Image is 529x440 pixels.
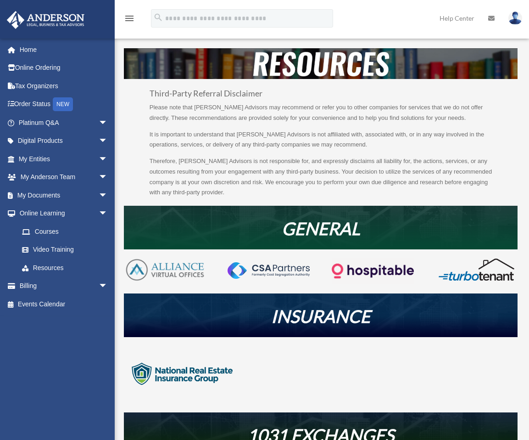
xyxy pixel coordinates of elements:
[124,48,518,79] img: resources-header
[6,59,122,77] a: Online Ordering
[13,259,117,277] a: Resources
[6,113,122,132] a: Platinum Q&Aarrow_drop_down
[228,262,310,279] img: CSA-partners-Formerly-Cost-Segregation-Authority
[6,204,122,223] a: Online Learningarrow_drop_down
[13,222,122,241] a: Courses
[99,132,117,151] span: arrow_drop_down
[124,345,241,403] img: logo-nreig
[6,186,122,204] a: My Documentsarrow_drop_down
[6,77,122,95] a: Tax Organizers
[435,258,518,282] img: turbotenant
[53,97,73,111] div: NEW
[4,11,87,29] img: Anderson Advisors Platinum Portal
[99,186,117,205] span: arrow_drop_down
[150,102,492,130] p: Please note that [PERSON_NAME] Advisors may recommend or refer you to other companies for service...
[6,40,122,59] a: Home
[271,305,370,327] em: INSURANCE
[6,277,122,295] a: Billingarrow_drop_down
[99,204,117,223] span: arrow_drop_down
[6,295,122,313] a: Events Calendar
[124,16,135,24] a: menu
[6,95,122,114] a: Order StatusNEW
[150,90,492,102] h3: Third-Party Referral Disclaimer
[124,13,135,24] i: menu
[6,168,122,186] a: My Anderson Teamarrow_drop_down
[124,258,206,282] img: AVO-logo-1-color
[99,277,117,296] span: arrow_drop_down
[508,11,522,25] img: User Pic
[6,132,122,150] a: Digital Productsarrow_drop_down
[332,258,414,284] img: Logo-transparent-dark
[150,156,492,198] p: Therefore, [PERSON_NAME] Advisors is not responsible for, and expressly disclaims all liability f...
[150,130,492,157] p: It is important to understand that [PERSON_NAME] Advisors is not affiliated with, associated with...
[13,241,122,259] a: Video Training
[282,218,360,239] em: GENERAL
[6,150,122,168] a: My Entitiesarrow_drop_down
[99,150,117,169] span: arrow_drop_down
[153,12,163,23] i: search
[99,113,117,132] span: arrow_drop_down
[99,168,117,187] span: arrow_drop_down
